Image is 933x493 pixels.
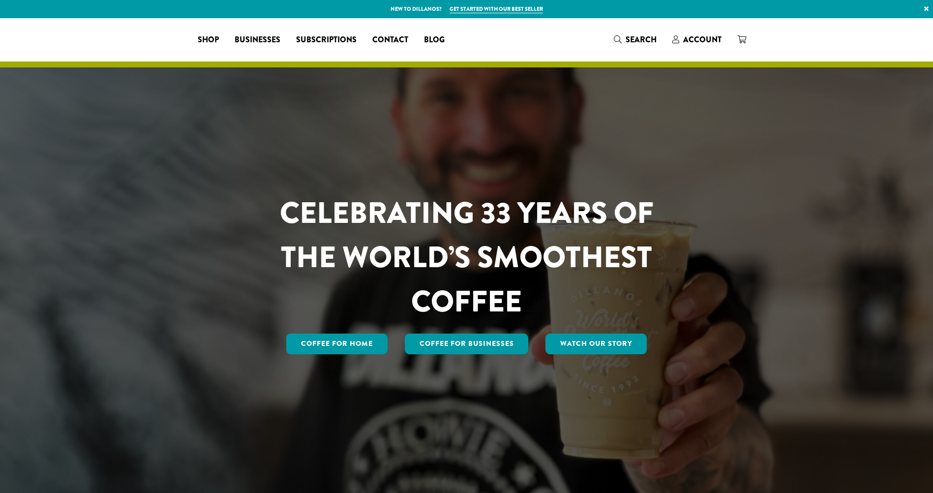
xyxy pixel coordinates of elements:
[372,34,408,46] span: Contact
[424,34,445,46] span: Blog
[405,334,529,354] a: Coffee For Businesses
[545,334,647,354] a: Watch Our Story
[190,32,227,48] a: Shop
[450,5,543,13] a: Get started with our best seller
[251,191,683,324] h1: CELEBRATING 33 YEARS OF THE WORLD’S SMOOTHEST COFFEE
[683,34,722,45] span: Account
[606,31,664,48] a: Search
[286,334,388,354] a: Coffee for Home
[235,34,280,46] span: Businesses
[626,34,657,45] span: Search
[296,34,357,46] span: Subscriptions
[198,34,219,46] span: Shop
